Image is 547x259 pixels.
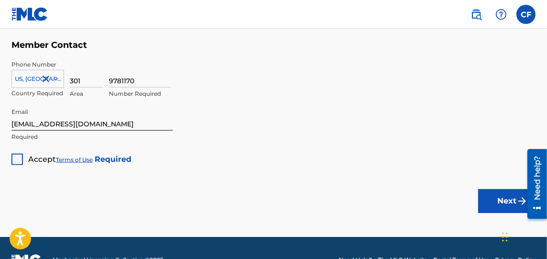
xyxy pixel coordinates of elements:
[516,195,528,207] img: f7272a7cc735f4ea7f67.svg
[520,145,547,222] iframe: Resource Center
[467,5,486,24] a: Public Search
[471,9,482,20] img: search
[492,5,511,24] div: Help
[495,9,507,20] img: help
[478,189,536,213] button: Next
[499,213,547,259] iframe: Chat Widget
[28,155,56,164] span: Accept
[11,7,48,21] img: MLC Logo
[502,223,508,251] div: Drag
[11,35,536,56] h5: Member Contact
[95,155,131,164] strong: Required
[11,89,64,98] p: Country Required
[11,133,173,141] p: Required
[516,5,536,24] div: User Menu
[109,90,171,98] p: Number Required
[56,156,93,163] a: Terms of Use
[70,90,103,98] p: Area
